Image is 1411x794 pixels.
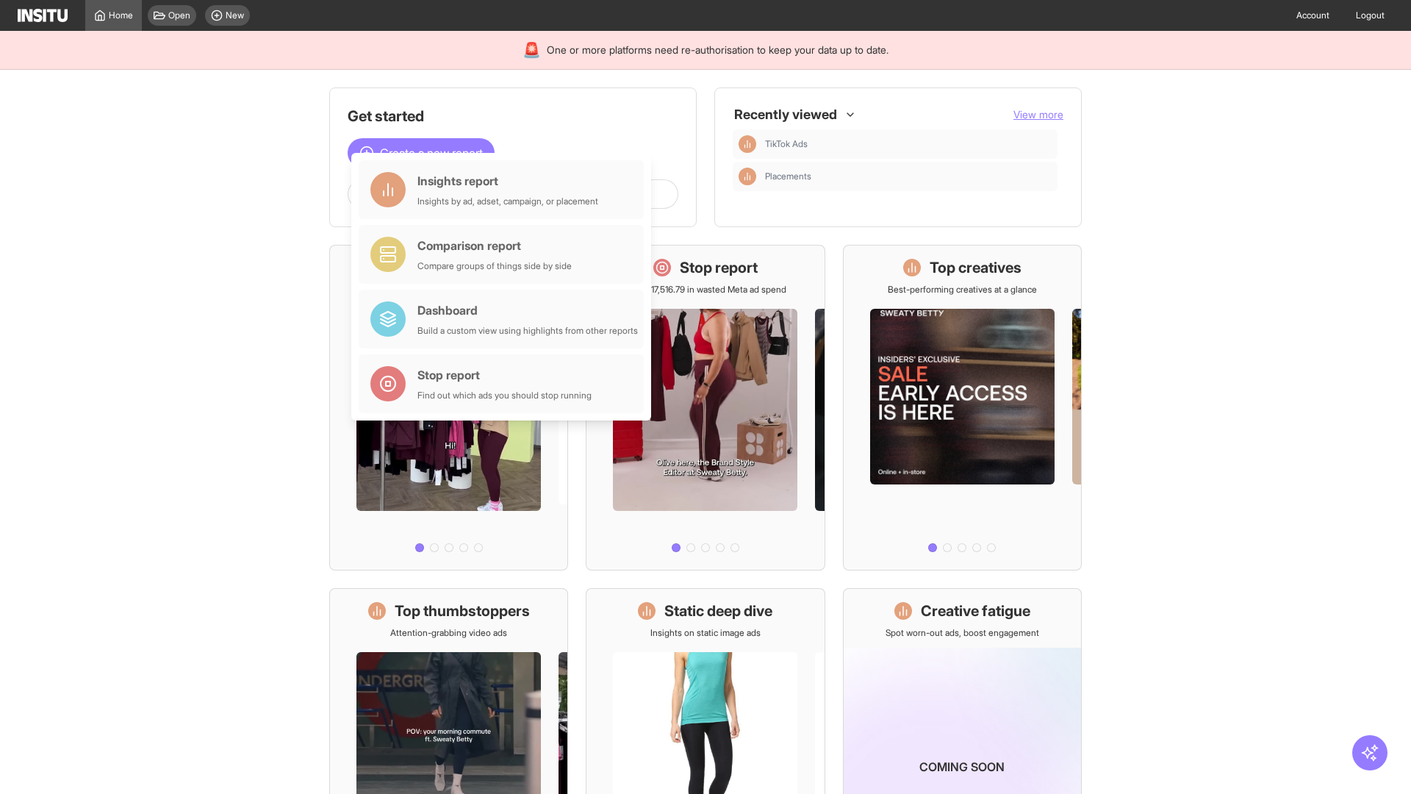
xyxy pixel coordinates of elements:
p: Insights on static image ads [650,627,761,639]
span: Open [168,10,190,21]
span: TikTok Ads [765,138,808,150]
div: Insights [739,135,756,153]
div: Find out which ads you should stop running [417,390,592,401]
h1: Stop report [680,257,758,278]
div: Build a custom view using highlights from other reports [417,325,638,337]
span: View more [1013,108,1063,121]
img: Logo [18,9,68,22]
p: Save £17,516.79 in wasted Meta ad spend [625,284,786,296]
div: Insights [739,168,756,185]
button: View more [1013,107,1063,122]
div: Compare groups of things side by side [417,260,572,272]
button: Create a new report [348,138,495,168]
span: TikTok Ads [765,138,1052,150]
div: Stop report [417,366,592,384]
a: What's live nowSee all active ads instantly [329,245,568,571]
span: One or more platforms need re-authorisation to keep your data up to date. [547,43,888,57]
span: Create a new report [380,144,483,162]
p: Attention-grabbing video ads [390,627,507,639]
h1: Static deep dive [664,601,772,621]
h1: Top thumbstoppers [395,601,530,621]
a: Top creativesBest-performing creatives at a glance [843,245,1082,571]
div: Insights by ad, adset, campaign, or placement [417,196,598,207]
span: New [226,10,244,21]
p: Best-performing creatives at a glance [888,284,1037,296]
span: Placements [765,171,1052,182]
div: Insights report [417,172,598,190]
div: Comparison report [417,237,572,254]
div: 🚨 [523,40,541,60]
span: Placements [765,171,811,182]
div: Dashboard [417,301,638,319]
h1: Get started [348,106,678,126]
a: Stop reportSave £17,516.79 in wasted Meta ad spend [586,245,825,571]
span: Home [109,10,133,21]
h1: Top creatives [930,257,1022,278]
